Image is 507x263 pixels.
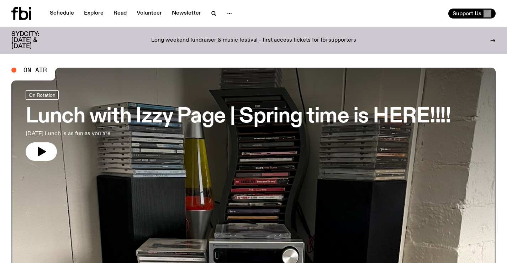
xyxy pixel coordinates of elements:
[26,90,451,161] a: Lunch with Izzy Page | Spring time is HERE!!!![DATE] Lunch is as fun as you are
[453,10,481,17] span: Support Us
[23,67,47,73] span: On Air
[80,9,108,19] a: Explore
[109,9,131,19] a: Read
[168,9,205,19] a: Newsletter
[26,90,59,100] a: On Rotation
[26,107,451,127] h3: Lunch with Izzy Page | Spring time is HERE!!!!
[26,130,208,138] p: [DATE] Lunch is as fun as you are
[29,92,56,98] span: On Rotation
[448,9,496,19] button: Support Us
[46,9,78,19] a: Schedule
[132,9,166,19] a: Volunteer
[11,31,57,49] h3: SYDCITY: [DATE] & [DATE]
[151,37,356,44] p: Long weekend fundraiser & music festival - first access tickets for fbi supporters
